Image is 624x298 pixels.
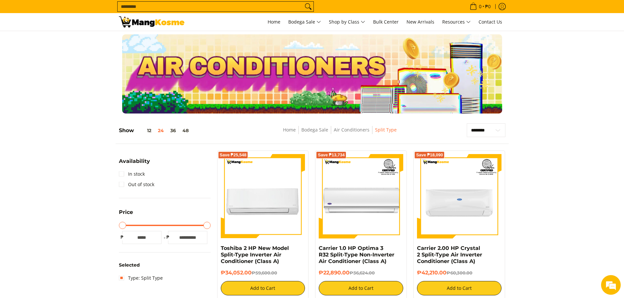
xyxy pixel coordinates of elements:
[221,245,289,264] a: Toshiba 2 HP New Model Split-Type Inverter Air Conditioner (Class A)
[301,127,328,133] a: Bodega Sale
[119,159,150,164] span: Availability
[403,13,438,31] a: New Arrivals
[268,19,280,25] span: Home
[119,179,154,190] a: Out of stock
[167,128,179,133] button: 36
[370,13,402,31] a: Bulk Center
[119,210,133,220] summary: Open
[319,270,403,276] h6: ₱22,890.00
[439,13,474,31] a: Resources
[119,210,133,215] span: Price
[221,281,305,295] button: Add to Cart
[155,128,167,133] button: 24
[319,154,403,238] img: Carrier 1.0 HP Optima 3 R32 Split-Type Non-Inverter Air Conditioner (Class A)
[417,154,501,238] img: Carrier 2.00 HP Crystal 2 Split-Type Air Inverter Conditioner (Class A)
[119,127,192,134] h5: Show
[119,262,211,268] h6: Selected
[319,245,394,264] a: Carrier 1.0 HP Optima 3 R32 Split-Type Non-Inverter Air Conditioner (Class A)
[475,13,505,31] a: Contact Us
[417,245,482,264] a: Carrier 2.00 HP Crystal 2 Split-Type Air Inverter Conditioner (Class A)
[134,128,155,133] button: 12
[191,13,505,31] nav: Main Menu
[417,281,501,295] button: Add to Cart
[237,126,443,141] nav: Breadcrumbs
[119,169,145,179] a: In stock
[119,273,163,283] a: Type: Split Type
[468,3,493,10] span: •
[326,13,369,31] a: Shop by Class
[442,18,471,26] span: Resources
[479,19,502,25] span: Contact Us
[484,4,492,9] span: ₱0
[285,13,324,31] a: Bodega Sale
[165,234,171,240] span: ₱
[417,270,501,276] h6: ₱42,210.00
[318,153,345,157] span: Save ₱13,734
[478,4,482,9] span: 0
[334,127,369,133] a: Air Conditioners
[221,270,305,276] h6: ₱34,052.00
[416,153,443,157] span: Save ₱18,090
[288,18,321,26] span: Bodega Sale
[303,2,313,11] button: Search
[350,270,375,275] del: ₱36,624.00
[407,19,434,25] span: New Arrivals
[119,16,184,27] img: Bodega Sale Aircon l Mang Kosme: Home Appliances Warehouse Sale Split Type
[446,270,472,275] del: ₱60,300.00
[119,234,125,240] span: ₱
[283,127,296,133] a: Home
[252,270,277,275] del: ₱59,600.00
[375,126,397,134] span: Split Type
[119,159,150,169] summary: Open
[329,18,365,26] span: Shop by Class
[221,154,305,238] img: Toshiba 2 HP New Model Split-Type Inverter Air Conditioner (Class A)
[179,128,192,133] button: 48
[319,281,403,295] button: Add to Cart
[220,153,247,157] span: Save ₱25,548
[373,19,399,25] span: Bulk Center
[264,13,284,31] a: Home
